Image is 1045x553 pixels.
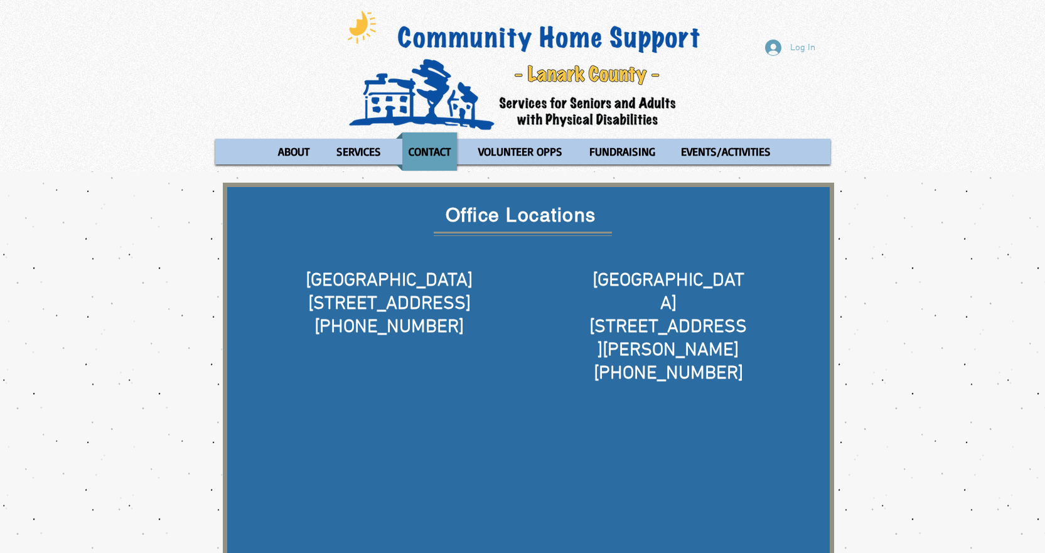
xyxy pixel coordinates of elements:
span: [GEOGRAPHIC_DATA] [306,269,473,293]
p: FUNDRAISING [584,132,661,171]
nav: Site [215,132,830,171]
span: [PHONE_NUMBER] [314,316,464,339]
span: [GEOGRAPHIC_DATA] [592,269,744,316]
span: [STREET_ADDRESS][PERSON_NAME] [589,316,747,362]
span: [STREET_ADDRESS] [308,293,471,316]
a: EVENTS/ACTIVITIES [669,132,783,171]
p: SERVICES [331,132,387,171]
p: VOLUNTEER OPPS [473,132,568,171]
p: CONTACT [403,132,456,171]
span: Log In [786,41,820,55]
button: Log In [756,36,824,60]
a: SERVICES [324,132,393,171]
a: CONTACT [396,132,463,171]
a: VOLUNTEER OPPS [466,132,574,171]
span: [PHONE_NUMBER] [594,362,743,385]
p: ABOUT [272,132,315,171]
span: Office Locations [446,204,596,226]
a: FUNDRAISING [577,132,666,171]
a: ABOUT [265,132,321,171]
p: EVENTS/ACTIVITIES [675,132,776,171]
